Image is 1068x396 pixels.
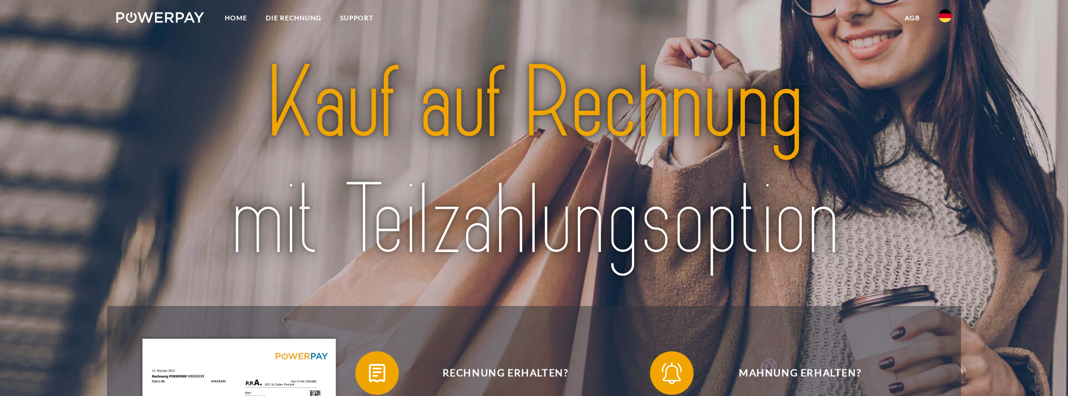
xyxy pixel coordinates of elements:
span: Rechnung erhalten? [372,351,639,395]
a: DIE RECHNUNG [256,8,331,28]
a: agb [896,8,929,28]
a: SUPPORT [331,8,383,28]
img: de [939,9,952,22]
img: qb_bell.svg [658,359,685,387]
img: title-powerpay_de.svg [157,40,910,285]
img: qb_bill.svg [363,359,391,387]
span: Mahnung erhalten? [666,351,934,395]
button: Mahnung erhalten? [650,351,934,395]
button: Rechnung erhalten? [355,351,639,395]
a: Home [216,8,256,28]
img: logo-powerpay-white.svg [116,12,204,23]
